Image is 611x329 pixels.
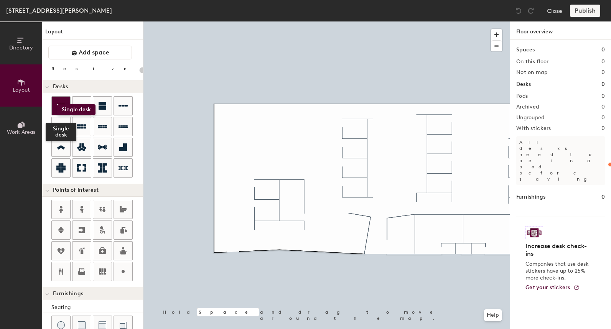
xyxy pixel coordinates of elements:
img: Couch (middle) [99,321,106,329]
h1: Spaces [516,46,535,54]
img: Redo [527,7,535,15]
h4: Increase desk check-ins [525,242,591,258]
span: Desks [53,84,68,90]
img: Stool [57,321,65,329]
div: Seating [51,303,143,312]
img: Couch (corner) [119,321,127,329]
h2: On this floor [516,59,549,65]
h2: 0 [601,104,605,110]
div: Resize [51,66,136,72]
h1: Layout [42,28,143,39]
button: Help [484,309,502,321]
h2: 0 [601,93,605,99]
span: Get your stickers [525,284,570,291]
img: Sticker logo [525,226,543,239]
h2: Ungrouped [516,115,545,121]
span: Add space [79,49,109,56]
button: Add space [48,46,132,59]
img: Undo [515,7,522,15]
span: Directory [9,44,33,51]
h2: Archived [516,104,539,110]
h2: Pods [516,93,528,99]
h1: 0 [601,80,605,89]
a: Get your stickers [525,285,580,291]
h2: 0 [601,69,605,76]
h1: 0 [601,46,605,54]
p: Companies that use desk stickers have up to 25% more check-ins. [525,261,591,281]
span: Furnishings [53,291,83,297]
button: Single desk [51,96,71,115]
h1: Furnishings [516,193,545,201]
button: Close [547,5,562,17]
div: [STREET_ADDRESS][PERSON_NAME] [6,6,112,15]
span: Points of Interest [53,187,99,193]
img: Cushion [78,321,86,329]
h1: 0 [601,193,605,201]
p: All desks need to be in a pod before saving [516,136,605,185]
h1: Desks [516,80,531,89]
h2: 0 [601,125,605,132]
h2: With stickers [516,125,551,132]
h2: 0 [601,59,605,65]
h1: Floor overview [510,21,611,39]
h2: Not on map [516,69,547,76]
span: Work Areas [7,129,35,135]
h2: 0 [601,115,605,121]
span: Layout [13,87,30,93]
